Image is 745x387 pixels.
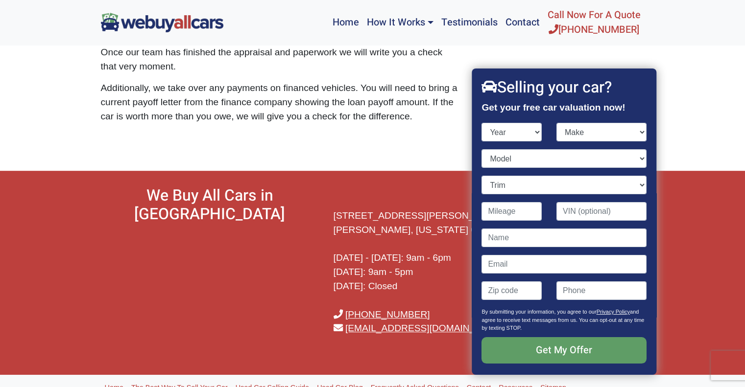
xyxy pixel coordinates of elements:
a: How It Works [362,4,437,41]
a: Home [329,4,362,41]
a: Testimonials [437,4,502,41]
input: Get My Offer [482,337,647,364]
input: Email [482,255,647,273]
h2: Selling your car? [482,78,647,97]
strong: Get your free car valuation now! [482,102,625,113]
a: [EMAIL_ADDRESS][DOMAIN_NAME] [345,323,505,333]
p: Additionally, we take over any payments on financed vehicles. You will need to bring a current pa... [101,81,458,123]
input: Phone [556,281,647,300]
input: VIN (optional) [556,202,647,221]
iframe: We Buy All Cars in NJ location and directions [101,228,319,385]
a: Contact [502,4,544,41]
a: [PHONE_NUMBER] [345,309,430,319]
p: [STREET_ADDRESS][PERSON_NAME] [PERSON_NAME], [US_STATE] 08043 [DATE] - [DATE]: 9am - 6pm [DATE]: ... [334,209,552,336]
input: Name [482,228,647,247]
input: Mileage [482,202,542,221]
input: Zip code [482,281,542,300]
a: Privacy Policy [597,309,630,315]
h2: We Buy All Cars in [GEOGRAPHIC_DATA] [101,186,319,224]
a: Call Now For A Quote[PHONE_NUMBER] [544,4,645,41]
form: Contact form [482,123,647,379]
p: By submitting your information, you agree to our and agree to receive text messages from us. You ... [482,308,647,337]
img: We Buy All Cars in NJ logo [101,13,223,32]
